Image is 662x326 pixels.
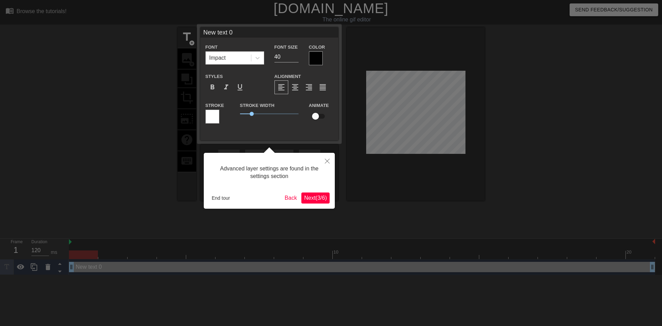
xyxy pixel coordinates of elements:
[209,193,233,203] button: End tour
[320,153,335,169] button: Close
[301,192,330,204] button: Next
[209,158,330,187] div: Advanced layer settings are found in the settings section
[282,192,300,204] button: Back
[304,195,327,201] span: Next ( 3 / 6 )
